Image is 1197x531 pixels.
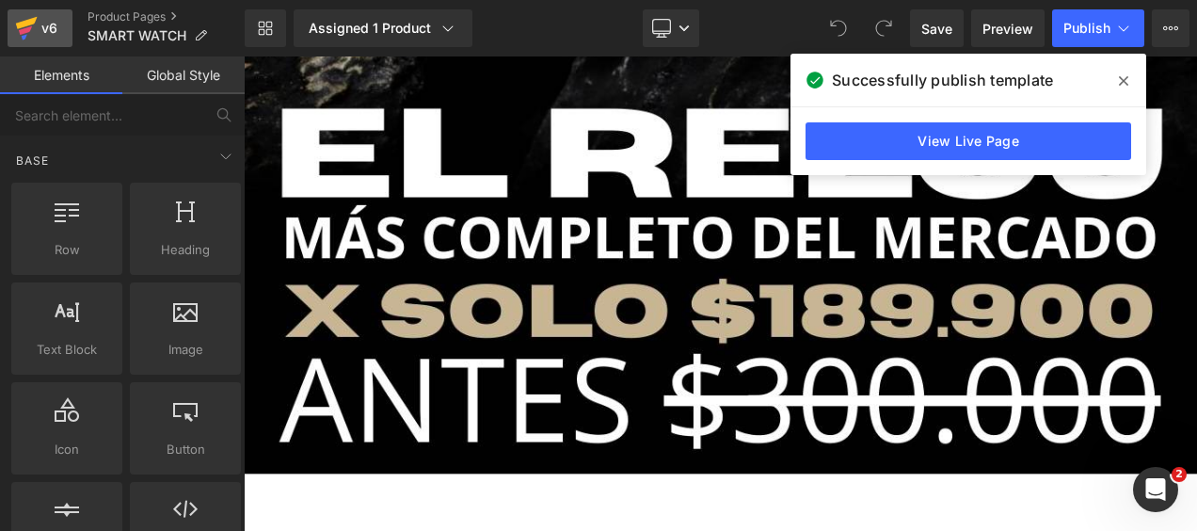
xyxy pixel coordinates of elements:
span: SMART WATCH [88,28,186,43]
span: Heading [136,240,235,260]
span: Base [14,152,51,169]
span: Button [136,440,235,459]
a: New Library [245,9,286,47]
div: Assigned 1 Product [309,19,457,38]
span: Image [136,340,235,360]
button: More [1152,9,1189,47]
span: Row [17,240,117,260]
a: Global Style [122,56,245,94]
iframe: Intercom live chat [1133,467,1178,512]
div: v6 [38,16,61,40]
a: Product Pages [88,9,245,24]
a: Preview [971,9,1045,47]
span: Text Block [17,340,117,360]
button: Undo [820,9,857,47]
span: Save [921,19,952,39]
span: Publish [1063,21,1110,36]
button: Redo [865,9,902,47]
a: View Live Page [806,122,1131,160]
button: Publish [1052,9,1144,47]
span: 2 [1172,467,1187,482]
span: Icon [17,440,117,459]
span: Preview [982,19,1033,39]
a: v6 [8,9,72,47]
span: Successfully publish template [832,69,1053,91]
